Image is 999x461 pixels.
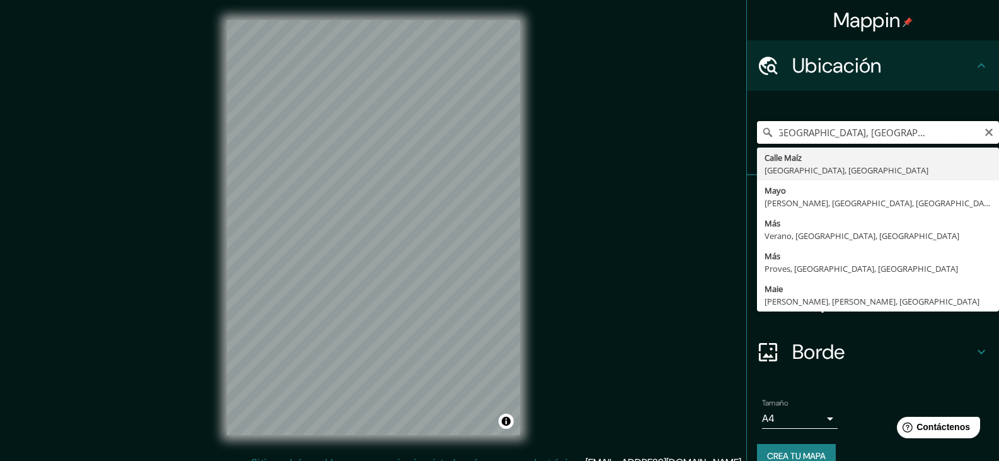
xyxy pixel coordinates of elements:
[765,230,959,242] font: Verano, [GEOGRAPHIC_DATA], [GEOGRAPHIC_DATA]
[765,185,786,196] font: Mayo
[757,121,999,144] input: Elige tu ciudad o zona
[765,152,802,163] font: Calle Maíz
[227,20,520,435] canvas: Mapa
[903,17,913,27] img: pin-icon.png
[765,197,996,209] font: [PERSON_NAME], [GEOGRAPHIC_DATA], [GEOGRAPHIC_DATA]
[747,226,999,276] div: Estilo
[762,409,838,429] div: A4
[765,165,928,176] font: [GEOGRAPHIC_DATA], [GEOGRAPHIC_DATA]
[765,250,780,262] font: Más
[984,125,994,137] button: Claro
[833,7,901,33] font: Mappin
[762,398,788,408] font: Tamaño
[762,412,775,425] font: A4
[765,296,979,307] font: [PERSON_NAME], [PERSON_NAME], [GEOGRAPHIC_DATA]
[792,339,845,365] font: Borde
[887,412,985,447] iframe: Lanzador de widgets de ayuda
[747,276,999,327] div: Disposición
[499,414,514,429] button: Activar o desactivar atribución
[765,263,958,274] font: Proves, [GEOGRAPHIC_DATA], [GEOGRAPHIC_DATA]
[765,218,780,229] font: Más
[747,40,999,91] div: Ubicación
[747,327,999,377] div: Borde
[765,283,783,295] font: Maie
[792,52,882,79] font: Ubicación
[747,175,999,226] div: Patas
